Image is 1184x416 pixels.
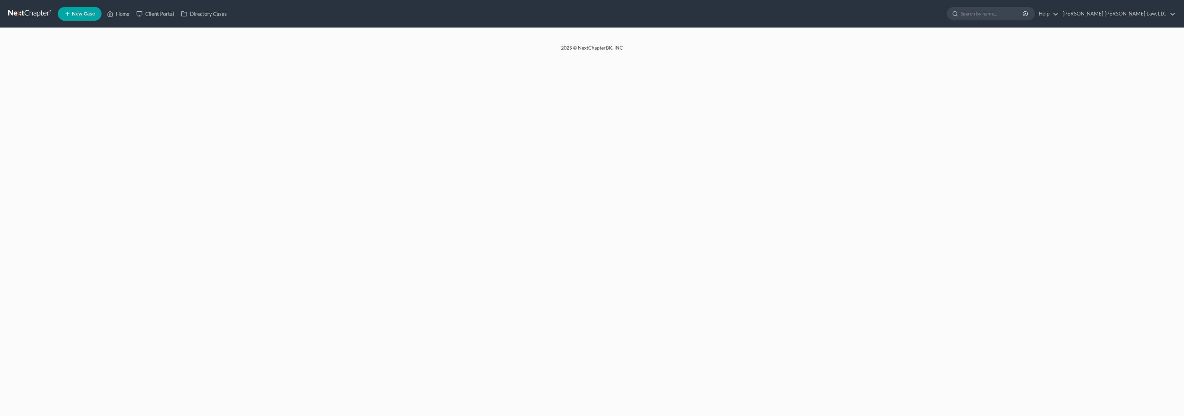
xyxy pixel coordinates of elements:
[133,8,178,20] a: Client Portal
[396,44,788,57] div: 2025 © NextChapterBK, INC
[1035,8,1058,20] a: Help
[961,7,1024,20] input: Search by name...
[1059,8,1175,20] a: [PERSON_NAME] [PERSON_NAME] Law, LLC
[72,11,95,17] span: New Case
[104,8,133,20] a: Home
[178,8,230,20] a: Directory Cases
